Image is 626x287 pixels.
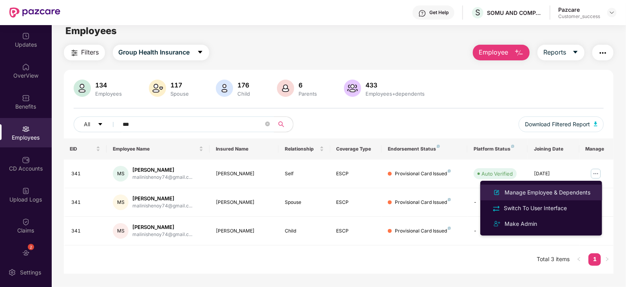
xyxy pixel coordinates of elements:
[216,170,272,178] div: [PERSON_NAME]
[285,199,324,206] div: Spouse
[265,121,270,128] span: close-circle
[65,25,117,36] span: Employees
[132,166,192,174] div: [PERSON_NAME]
[64,138,107,160] th: EID
[537,45,584,60] button: Reportscaret-down
[216,199,272,206] div: [PERSON_NAME]
[265,122,270,126] span: close-circle
[588,253,601,265] a: 1
[274,116,293,132] button: search
[81,47,99,57] span: Filters
[573,253,585,266] li: Previous Page
[22,94,30,102] img: svg+xml;base64,PHN2ZyBpZD0iQmVuZWZpdHMiIHhtbG5zPSJodHRwOi8vd3d3LnczLm9yZy8yMDAwL3N2ZyIgd2lkdGg9Ij...
[473,45,530,60] button: Employee
[297,91,319,97] div: Parents
[481,170,513,178] div: Auto Verified
[22,218,30,226] img: svg+xml;base64,PHN2ZyBpZD0iQ2xhaW0iIHhtbG5zPSJodHRwOi8vd3d3LnczLm9yZy8yMDAwL3N2ZyIgd2lkdGg9IjIwIi...
[467,217,528,245] td: -
[74,80,91,97] img: svg+xml;base64,PHN2ZyB4bWxucz0iaHR0cDovL3d3dy53My5vcmcvMjAwMC9zdmciIHhtbG5zOnhsaW5rPSJodHRwOi8vd3...
[285,146,318,152] span: Relationship
[543,47,566,57] span: Reports
[479,47,508,57] span: Employee
[573,253,585,266] button: left
[330,138,382,160] th: Coverage Type
[169,91,191,97] div: Spouse
[9,7,60,18] img: New Pazcare Logo
[337,170,376,178] div: ESCP
[492,219,501,229] img: svg+xml;base64,PHN2ZyB4bWxucz0iaHR0cDovL3d3dy53My5vcmcvMjAwMC9zdmciIHdpZHRoPSIyNCIgaGVpZ2h0PSIyNC...
[72,199,101,206] div: 341
[601,253,613,266] button: right
[113,146,197,152] span: Employee Name
[448,227,451,230] img: svg+xml;base64,PHN2ZyB4bWxucz0iaHR0cDovL3d3dy53My5vcmcvMjAwMC9zdmciIHdpZHRoPSI4IiBoZWlnaHQ9IjgiIH...
[475,8,480,17] span: S
[70,146,95,152] span: EID
[558,6,600,13] div: Pazcare
[132,202,192,210] div: malinishenoy74@gmail.c...
[590,167,602,180] img: manageButton
[22,249,30,257] img: svg+xml;base64,PHN2ZyBpZD0iRW5kb3JzZW1lbnRzIiB4bWxucz0iaHR0cDovL3d3dy53My5vcmcvMjAwMC9zdmciIHdpZH...
[22,156,30,164] img: svg+xml;base64,PHN2ZyBpZD0iQ0RfQWNjb3VudHMiIGRhdGEtbmFtZT0iQ0QgQWNjb3VudHMiIHhtbG5zPSJodHRwOi8vd3...
[601,253,613,266] li: Next Page
[216,227,272,235] div: [PERSON_NAME]
[364,91,427,97] div: Employees+dependents
[216,80,233,97] img: svg+xml;base64,PHN2ZyB4bWxucz0iaHR0cDovL3d3dy53My5vcmcvMjAwMC9zdmciIHhtbG5zOnhsaW5rPSJodHRwOi8vd3...
[8,269,16,276] img: svg+xml;base64,PHN2ZyBpZD0iU2V0dGluZy0yMHgyMCIgeG1sbnM9Imh0dHA6Ly93d3cudzMub3JnLzIwMDAvc3ZnIiB3aW...
[528,138,579,160] th: Joining Date
[572,49,579,56] span: caret-down
[285,170,324,178] div: Self
[70,48,79,58] img: svg+xml;base64,PHN2ZyB4bWxucz0iaHR0cDovL3d3dy53My5vcmcvMjAwMC9zdmciIHdpZHRoPSIyNCIgaGVpZ2h0PSIyNC...
[519,116,604,132] button: Download Filtered Report
[119,47,190,57] span: Group Health Insurance
[437,145,440,148] img: svg+xml;base64,PHN2ZyB4bWxucz0iaHR0cDovL3d3dy53My5vcmcvMjAwMC9zdmciIHdpZHRoPSI4IiBoZWlnaHQ9IjgiIH...
[113,45,209,60] button: Group Health Insurancecaret-down
[448,198,451,201] img: svg+xml;base64,PHN2ZyB4bWxucz0iaHR0cDovL3d3dy53My5vcmcvMjAwMC9zdmciIHdpZHRoPSI4IiBoZWlnaHQ9IjgiIH...
[558,13,600,20] div: Customer_success
[487,9,542,16] div: SOMU AND COMPANY
[588,253,601,266] li: 1
[28,244,34,250] div: 2
[514,48,524,58] img: svg+xml;base64,PHN2ZyB4bWxucz0iaHR0cDovL3d3dy53My5vcmcvMjAwMC9zdmciIHhtbG5zOnhsaW5rPSJodHRwOi8vd3...
[337,199,376,206] div: ESCP
[169,81,191,89] div: 117
[197,49,203,56] span: caret-down
[388,146,461,152] div: Endorsement Status
[113,223,128,239] div: MS
[429,9,449,16] div: Get Help
[22,125,30,133] img: svg+xml;base64,PHN2ZyBpZD0iRW1wbG95ZWVzIiB4bWxucz0iaHR0cDovL3d3dy53My5vcmcvMjAwMC9zdmciIHdpZHRoPS...
[579,138,614,160] th: Manage
[337,227,376,235] div: ESCP
[503,188,592,197] div: Manage Employee & Dependents
[467,188,528,217] td: -
[594,122,598,126] img: svg+xml;base64,PHN2ZyB4bWxucz0iaHR0cDovL3d3dy53My5vcmcvMjAwMC9zdmciIHhtbG5zOnhsaW5rPSJodHRwOi8vd3...
[113,166,128,182] div: MS
[149,80,166,97] img: svg+xml;base64,PHN2ZyB4bWxucz0iaHR0cDovL3d3dy53My5vcmcvMjAwMC9zdmciIHhtbG5zOnhsaW5rPSJodHRwOi8vd3...
[132,195,192,202] div: [PERSON_NAME]
[72,170,101,178] div: 341
[395,170,451,178] div: Provisional Card Issued
[511,145,514,148] img: svg+xml;base64,PHN2ZyB4bWxucz0iaHR0cDovL3d3dy53My5vcmcvMjAwMC9zdmciIHdpZHRoPSI4IiBoZWlnaHQ9IjgiIH...
[107,138,210,160] th: Employee Name
[22,63,30,71] img: svg+xml;base64,PHN2ZyBpZD0iSG9tZSIgeG1sbnM9Imh0dHA6Ly93d3cudzMub3JnLzIwMDAvc3ZnIiB3aWR0aD0iMjAiIG...
[598,48,608,58] img: svg+xml;base64,PHN2ZyB4bWxucz0iaHR0cDovL3d3dy53My5vcmcvMjAwMC9zdmciIHdpZHRoPSIyNCIgaGVpZ2h0PSIyNC...
[274,121,289,127] span: search
[98,122,103,128] span: caret-down
[492,204,501,213] img: svg+xml;base64,PHN2ZyB4bWxucz0iaHR0cDovL3d3dy53My5vcmcvMjAwMC9zdmciIHdpZHRoPSIyNCIgaGVpZ2h0PSIyNC...
[64,45,105,60] button: Filters
[609,9,615,16] img: svg+xml;base64,PHN2ZyBpZD0iRHJvcGRvd24tMzJ4MzIiIHhtbG5zPSJodHRwOi8vd3d3LnczLm9yZy8yMDAwL3N2ZyIgd2...
[395,199,451,206] div: Provisional Card Issued
[492,188,501,197] img: svg+xml;base64,PHN2ZyB4bWxucz0iaHR0cDovL3d3dy53My5vcmcvMjAwMC9zdmciIHhtbG5zOnhsaW5rPSJodHRwOi8vd3...
[22,32,30,40] img: svg+xml;base64,PHN2ZyBpZD0iVXBkYXRlZCIgeG1sbnM9Imh0dHA6Ly93d3cudzMub3JnLzIwMDAvc3ZnIiB3aWR0aD0iMj...
[502,204,568,213] div: Switch To User Interface
[22,187,30,195] img: svg+xml;base64,PHN2ZyBpZD0iVXBsb2FkX0xvZ3MiIGRhdGEtbmFtZT0iVXBsb2FkIExvZ3MiIHhtbG5zPSJodHRwOi8vd3...
[113,194,128,210] div: MS
[132,174,192,181] div: malinishenoy74@gmail.c...
[395,227,451,235] div: Provisional Card Issued
[279,138,330,160] th: Relationship
[74,116,121,132] button: Allcaret-down
[534,170,573,178] div: [DATE]
[605,257,610,262] span: right
[277,80,294,97] img: svg+xml;base64,PHN2ZyB4bWxucz0iaHR0cDovL3d3dy53My5vcmcvMjAwMC9zdmciIHhtbG5zOnhsaW5rPSJodHRwOi8vd3...
[285,227,324,235] div: Child
[132,223,192,231] div: [PERSON_NAME]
